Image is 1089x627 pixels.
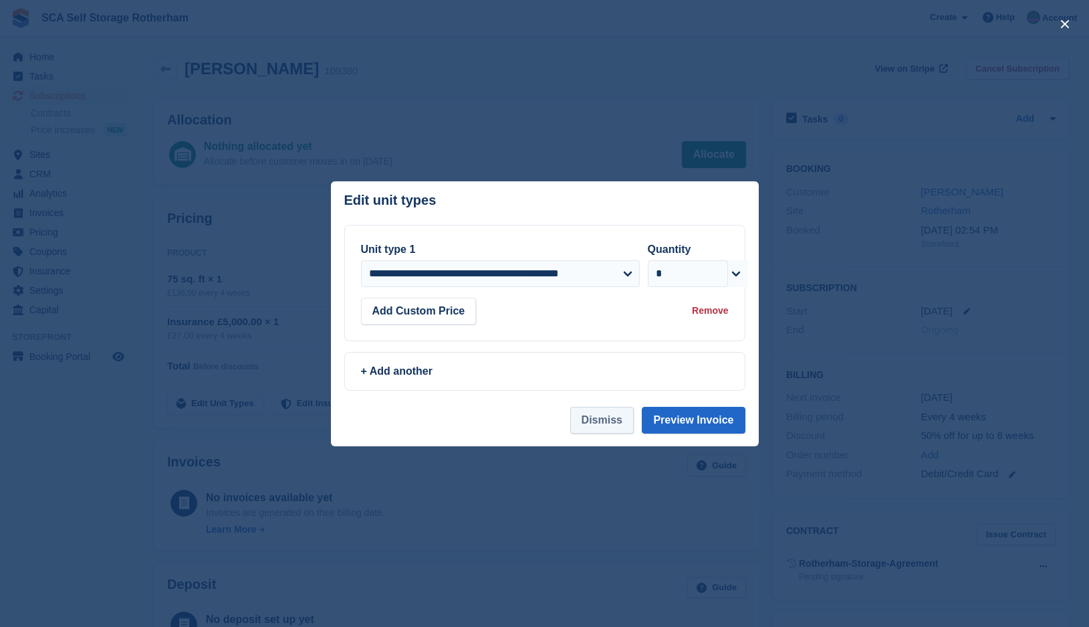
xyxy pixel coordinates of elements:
[570,407,634,434] button: Dismiss
[344,193,437,208] p: Edit unit types
[361,363,729,379] div: + Add another
[642,407,745,434] button: Preview Invoice
[361,244,416,255] label: Unit type 1
[648,244,691,255] label: Quantity
[1054,13,1076,35] button: close
[361,298,477,325] button: Add Custom Price
[692,304,728,318] div: Remove
[344,352,745,391] a: + Add another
